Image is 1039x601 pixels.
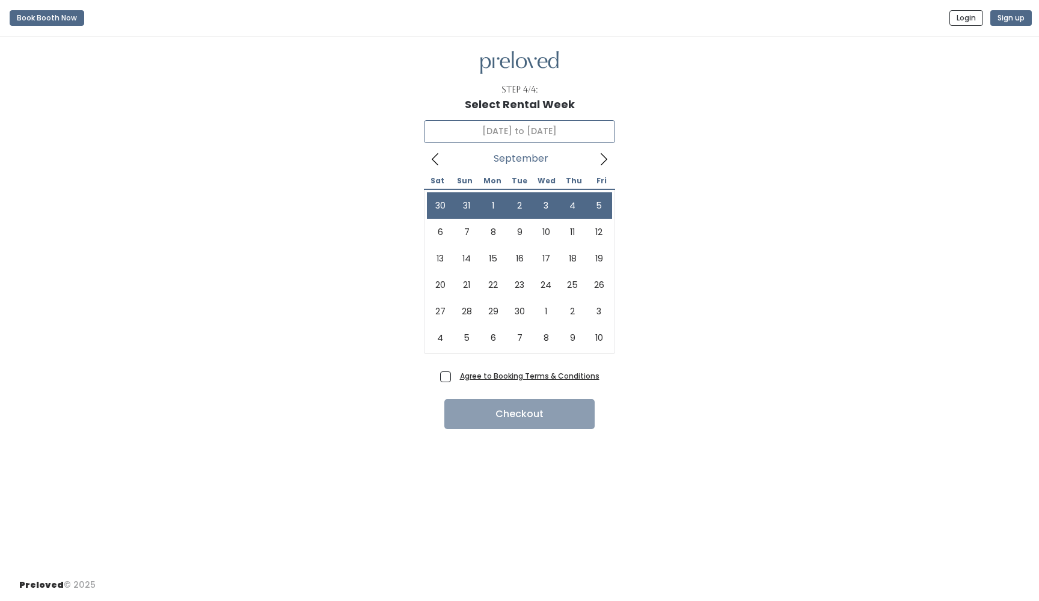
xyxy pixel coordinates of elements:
[19,569,96,591] div: © 2025
[480,192,506,219] span: September 1, 2025
[427,325,453,351] span: October 4, 2025
[533,219,559,245] span: September 10, 2025
[460,371,599,381] a: Agree to Booking Terms & Conditions
[480,298,506,325] span: September 29, 2025
[588,177,615,185] span: Fri
[480,245,506,272] span: September 15, 2025
[506,272,533,298] span: September 23, 2025
[453,219,480,245] span: September 7, 2025
[506,219,533,245] span: September 9, 2025
[444,399,595,429] button: Checkout
[586,298,612,325] span: October 3, 2025
[19,579,64,591] span: Preloved
[453,325,480,351] span: October 5, 2025
[494,156,548,161] span: September
[451,177,478,185] span: Sun
[506,177,533,185] span: Tue
[501,84,538,96] div: Step 4/4:
[424,177,451,185] span: Sat
[559,219,586,245] span: September 11, 2025
[586,245,612,272] span: September 19, 2025
[586,219,612,245] span: September 12, 2025
[427,298,453,325] span: September 27, 2025
[586,325,612,351] span: October 10, 2025
[586,192,612,219] span: September 5, 2025
[480,325,506,351] span: October 6, 2025
[506,192,533,219] span: September 2, 2025
[453,298,480,325] span: September 28, 2025
[453,245,480,272] span: September 14, 2025
[506,245,533,272] span: September 16, 2025
[480,51,559,75] img: preloved logo
[533,272,559,298] span: September 24, 2025
[10,5,84,31] a: Book Booth Now
[560,177,587,185] span: Thu
[949,10,983,26] button: Login
[533,177,560,185] span: Wed
[427,272,453,298] span: September 20, 2025
[559,192,586,219] span: September 4, 2025
[506,325,533,351] span: October 7, 2025
[479,177,506,185] span: Mon
[427,245,453,272] span: September 13, 2025
[453,272,480,298] span: September 21, 2025
[506,298,533,325] span: September 30, 2025
[559,272,586,298] span: September 25, 2025
[559,325,586,351] span: October 9, 2025
[533,192,559,219] span: September 3, 2025
[533,325,559,351] span: October 8, 2025
[533,298,559,325] span: October 1, 2025
[990,10,1032,26] button: Sign up
[453,192,480,219] span: August 31, 2025
[427,219,453,245] span: September 6, 2025
[533,245,559,272] span: September 17, 2025
[465,99,575,111] h1: Select Rental Week
[480,272,506,298] span: September 22, 2025
[427,192,453,219] span: August 30, 2025
[424,120,615,143] input: Select week
[559,298,586,325] span: October 2, 2025
[10,10,84,26] button: Book Booth Now
[586,272,612,298] span: September 26, 2025
[559,245,586,272] span: September 18, 2025
[480,219,506,245] span: September 8, 2025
